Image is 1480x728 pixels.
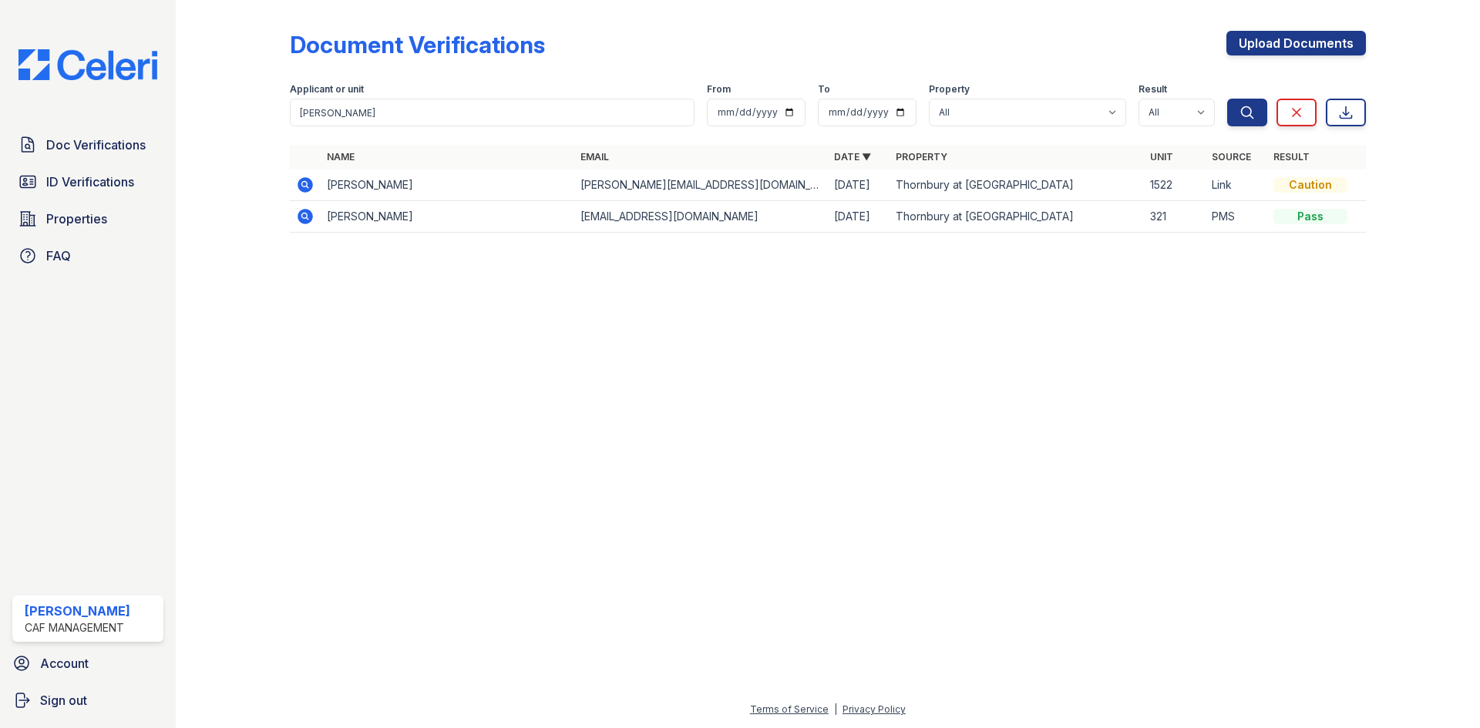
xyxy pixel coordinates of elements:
div: Document Verifications [290,31,545,59]
img: CE_Logo_Blue-a8612792a0a2168367f1c8372b55b34899dd931a85d93a1a3d3e32e68fde9ad4.png [6,49,170,80]
label: Property [929,83,970,96]
div: [PERSON_NAME] [25,602,130,620]
td: Link [1206,169,1267,201]
a: Properties [12,203,163,234]
a: Upload Documents [1226,31,1366,55]
td: [DATE] [828,201,890,233]
td: [DATE] [828,169,890,201]
td: Thornbury at [GEOGRAPHIC_DATA] [890,201,1143,233]
a: Date ▼ [834,151,871,163]
a: Account [6,648,170,679]
a: Source [1212,151,1251,163]
td: PMS [1206,201,1267,233]
span: FAQ [46,247,71,265]
span: Account [40,654,89,673]
div: | [834,703,837,715]
a: Terms of Service [750,703,829,715]
a: FAQ [12,240,163,271]
span: ID Verifications [46,173,134,191]
label: Result [1139,83,1167,96]
span: Sign out [40,691,87,710]
div: Caution [1273,177,1347,193]
a: Property [896,151,947,163]
div: CAF Management [25,620,130,636]
a: Privacy Policy [843,703,906,715]
input: Search by name, email, or unit number [290,99,695,126]
td: [EMAIL_ADDRESS][DOMAIN_NAME] [574,201,828,233]
div: Pass [1273,209,1347,224]
a: Result [1273,151,1310,163]
td: 321 [1144,201,1206,233]
label: To [818,83,830,96]
a: Doc Verifications [12,129,163,160]
a: Unit [1150,151,1173,163]
a: Sign out [6,685,170,716]
a: Email [580,151,609,163]
td: [PERSON_NAME] [321,201,574,233]
span: Doc Verifications [46,136,146,154]
span: Properties [46,210,107,228]
a: ID Verifications [12,166,163,197]
td: 1522 [1144,169,1206,201]
td: [PERSON_NAME] [321,169,574,201]
label: From [707,83,731,96]
td: Thornbury at [GEOGRAPHIC_DATA] [890,169,1143,201]
a: Name [327,151,355,163]
td: [PERSON_NAME][EMAIL_ADDRESS][DOMAIN_NAME] [574,169,828,201]
label: Applicant or unit [290,83,364,96]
